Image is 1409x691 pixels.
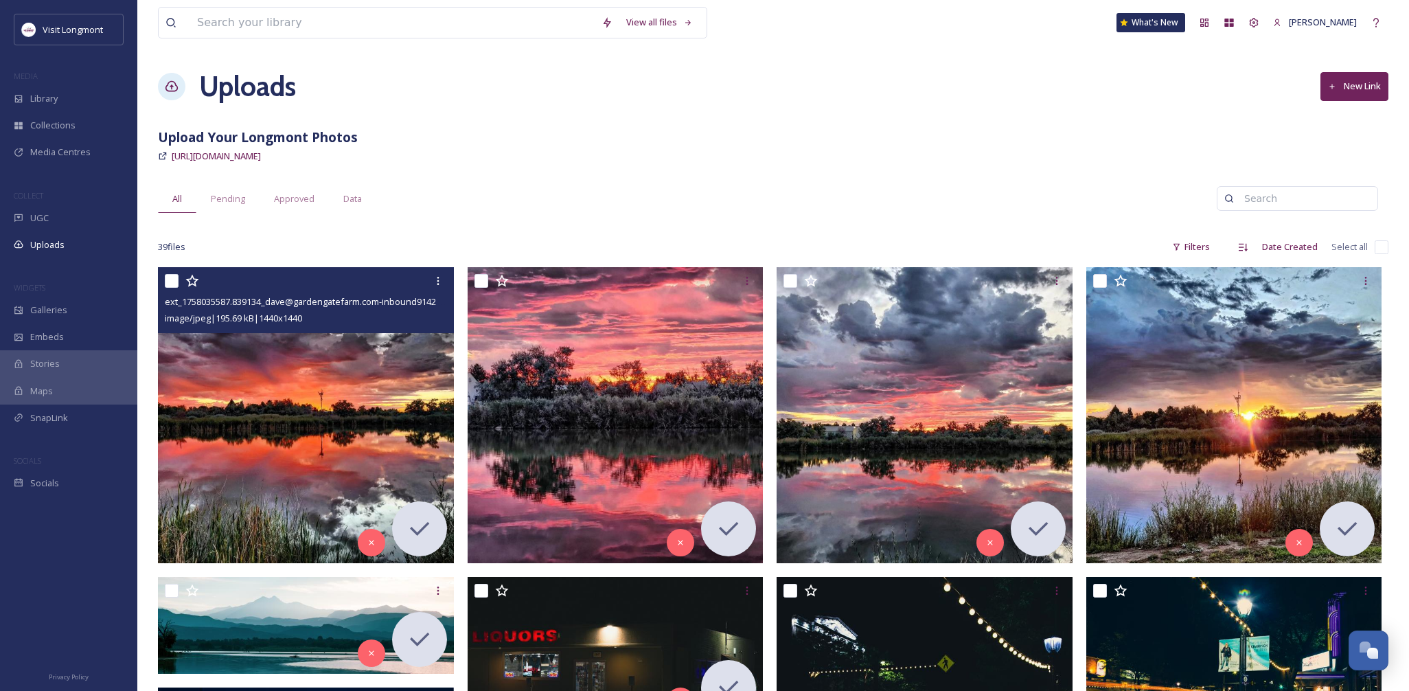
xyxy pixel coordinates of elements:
span: ext_1758035587.839134_dave@gardengatefarm.com-inbound9142599061249037179.jpg [165,295,523,308]
span: Socials [30,477,59,490]
span: image/jpeg | 195.69 kB | 1440 x 1440 [165,312,302,324]
a: View all files [619,9,700,36]
span: Embeds [30,330,64,343]
span: 39 file s [158,240,185,253]
span: [URL][DOMAIN_NAME] [172,150,261,162]
a: [PERSON_NAME] [1266,9,1364,36]
a: Uploads [199,66,296,107]
img: ext_1758035587.853801_dave@gardengatefarm.com-inbound2148944645763313140.jpg [1086,267,1382,563]
img: longmont.jpg [22,23,36,36]
span: Pending [211,192,245,205]
span: Uploads [30,238,65,251]
span: UGC [30,212,49,225]
a: [URL][DOMAIN_NAME] [172,148,261,164]
img: ext_1752524013.506654_brian.gibson83@gmail.com-20250712-Longmont-01.jpg [158,577,454,673]
span: SnapLink [30,411,68,424]
strong: Upload Your Longmont Photos [158,128,358,146]
div: Date Created [1255,234,1325,260]
button: Open Chat [1349,631,1388,670]
input: Search your library [190,8,595,38]
img: ext_1758035587.842778_dave@gardengatefarm.com-inbound2683286453165231764.jpg [468,267,764,563]
span: Approved [274,192,314,205]
span: Media Centres [30,146,91,159]
span: Select all [1331,240,1368,253]
input: Search [1237,185,1371,212]
span: MEDIA [14,71,38,81]
span: COLLECT [14,190,43,201]
span: [PERSON_NAME] [1289,16,1357,28]
span: Stories [30,357,60,370]
div: Filters [1165,234,1217,260]
a: Privacy Policy [49,668,89,684]
span: SOCIALS [14,455,41,466]
span: Maps [30,385,53,398]
span: WIDGETS [14,282,45,293]
span: Galleries [30,304,67,317]
button: New Link [1320,72,1388,100]
span: Visit Longmont [43,23,103,36]
span: Collections [30,119,76,132]
span: Data [343,192,362,205]
img: ext_1758035587.839134_dave@gardengatefarm.com-inbound9142599061249037179.jpg [158,267,454,563]
img: ext_1758035587.848082_dave@gardengatefarm.com-inbound1623966077119476114.jpg [777,267,1073,563]
span: All [172,192,182,205]
span: Library [30,92,58,105]
span: Privacy Policy [49,672,89,681]
a: What's New [1116,13,1185,32]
